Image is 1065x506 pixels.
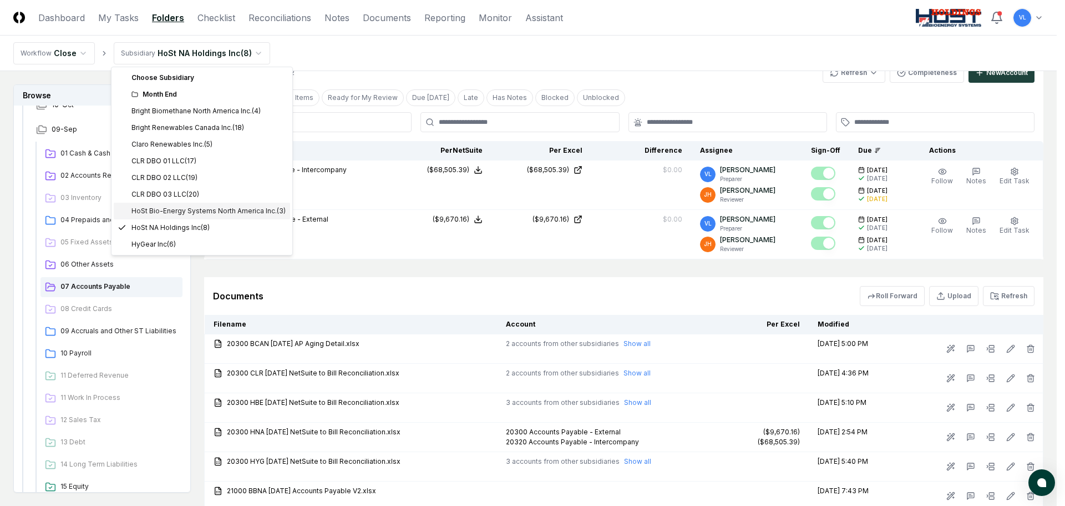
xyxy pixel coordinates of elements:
[186,189,199,199] div: ( 20 )
[131,123,244,133] div: Bright Renewables Canada Inc.
[204,139,212,149] div: ( 5 )
[131,189,199,199] div: CLR DBO 03 LLC
[131,89,286,99] div: Month End
[131,156,196,166] div: CLR DBO 01 LLC
[131,106,261,116] div: Bright Biomethane North America Inc.
[186,173,197,183] div: ( 19 )
[185,156,196,166] div: ( 17 )
[277,206,286,216] div: ( 3 )
[252,106,261,116] div: ( 4 )
[131,206,286,216] div: HoSt Bio-Energy Systems North America Inc.
[131,239,176,249] div: HyGear Inc
[201,223,210,233] div: ( 8 )
[131,223,210,233] div: HoSt NA Holdings Inc
[232,123,244,133] div: ( 18 )
[131,139,212,149] div: Claro Renewables Inc.
[131,173,197,183] div: CLR DBO 02 LLC
[114,69,290,86] div: Choose Subsidiary
[167,239,176,249] div: ( 6 )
